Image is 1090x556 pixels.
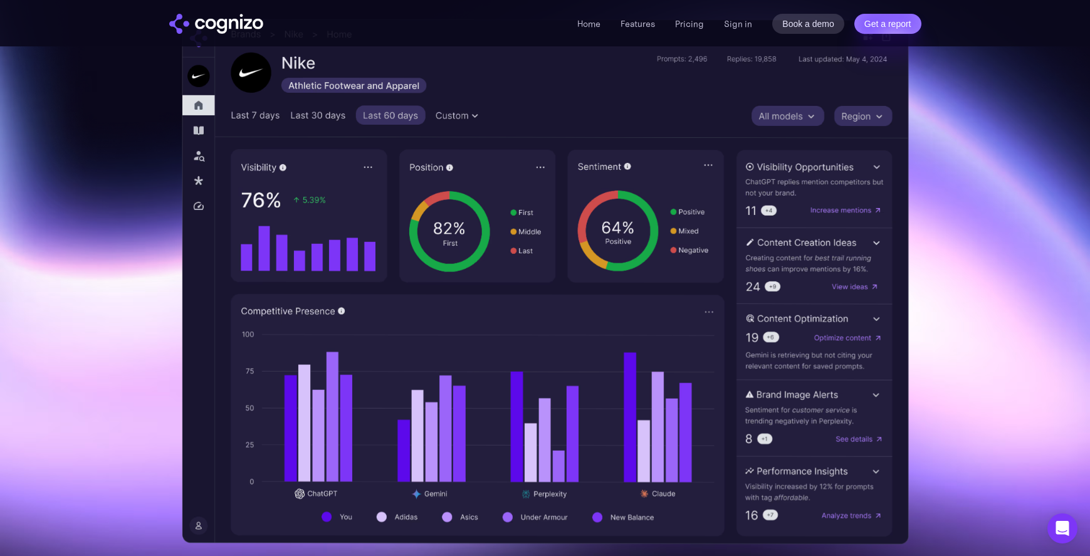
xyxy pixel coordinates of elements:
a: Get a report [854,14,921,34]
a: Home [577,18,600,29]
a: Book a demo [772,14,844,34]
a: home [169,14,263,34]
a: Features [621,18,655,29]
div: Open Intercom Messenger [1047,513,1077,543]
a: Pricing [675,18,704,29]
a: Sign in [724,16,752,31]
img: cognizo logo [169,14,263,34]
img: Cognizo AI visibility optimization dashboard [182,19,908,545]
